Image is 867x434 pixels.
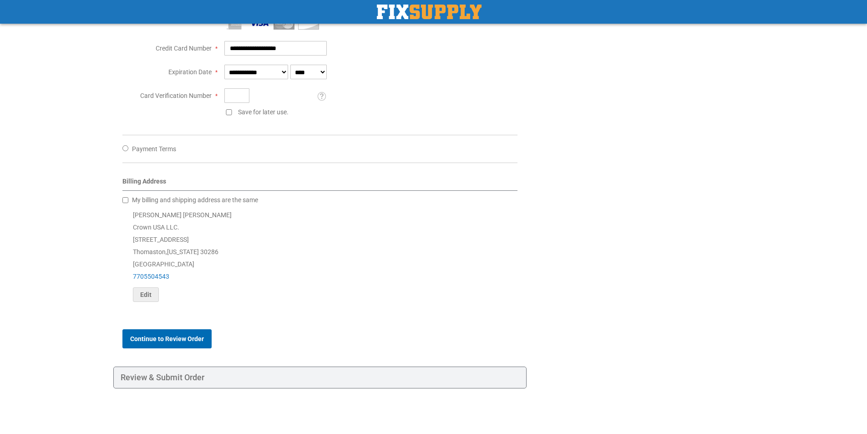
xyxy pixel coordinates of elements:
button: Continue to Review Order [122,329,212,348]
div: [PERSON_NAME] [PERSON_NAME] Crown USA LLC. [STREET_ADDRESS] Thomaston , 30286 [GEOGRAPHIC_DATA] [122,209,518,302]
span: Credit Card Number [156,45,212,52]
span: Save for later use. [238,108,289,116]
span: Edit [140,291,152,298]
span: Payment Terms [132,145,176,153]
span: [US_STATE] [167,248,199,255]
span: Expiration Date [168,68,212,76]
span: Card Verification Number [140,92,212,99]
button: Edit [133,287,159,302]
a: store logo [377,5,482,19]
img: Fix Industrial Supply [377,5,482,19]
span: My billing and shipping address are the same [132,196,258,204]
a: 7705504543 [133,273,169,280]
div: Review & Submit Order [113,367,527,388]
div: Billing Address [122,177,518,191]
span: Continue to Review Order [130,335,204,342]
